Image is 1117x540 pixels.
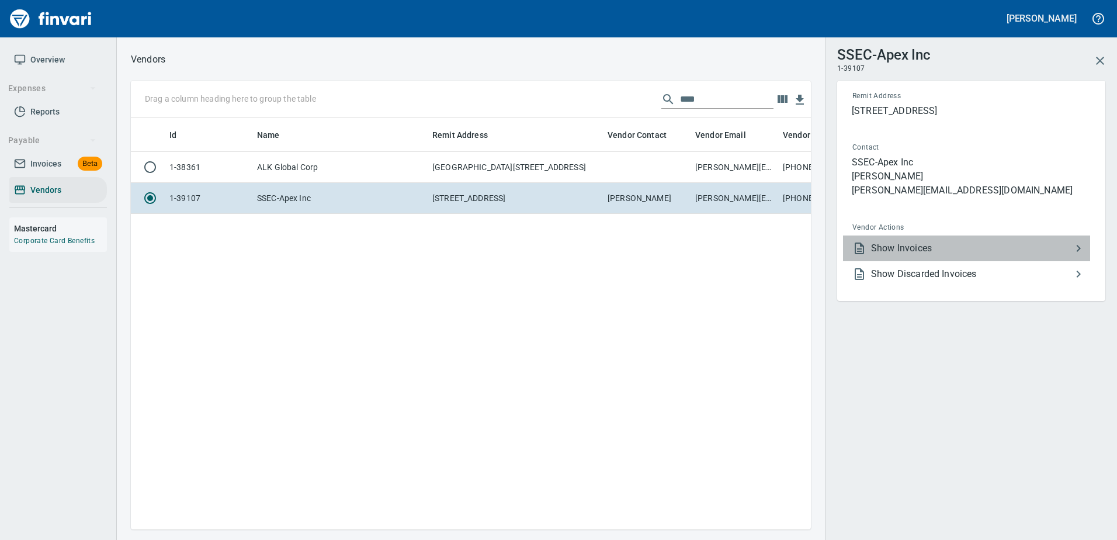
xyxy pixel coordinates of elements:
td: [STREET_ADDRESS] [428,183,603,214]
span: Show Invoices [871,241,1071,255]
td: [PERSON_NAME][EMAIL_ADDRESS][DOMAIN_NAME] [691,183,778,214]
td: [PHONE_NUMBER] [778,152,866,183]
span: Vendor Actions [852,222,996,234]
span: Vendor Phone [783,128,837,142]
span: Vendors [30,183,61,198]
span: Id [169,128,176,142]
td: [GEOGRAPHIC_DATA][STREET_ADDRESS] [428,152,603,183]
span: Vendor Email [695,128,746,142]
button: Payable [4,130,101,151]
nav: breadcrumb [131,53,165,67]
td: 1-39107 [165,183,252,214]
span: Id [169,128,192,142]
img: Finvari [7,5,95,33]
span: Name [257,128,280,142]
p: Vendors [131,53,165,67]
span: Overview [30,53,65,67]
p: Drag a column heading here to group the table [145,93,316,105]
p: SSEC-Apex Inc [852,155,1090,169]
span: Reports [30,105,60,119]
a: InvoicesBeta [9,151,107,177]
span: Invoices [30,157,61,171]
a: Corporate Card Benefits [14,237,95,245]
span: Name [257,128,295,142]
button: Choose columns to display [773,91,791,108]
td: [PERSON_NAME] [603,183,691,214]
a: Reports [9,99,107,125]
button: Close Vendor [1086,47,1114,75]
span: Show Discarded Invoices [871,267,1071,281]
span: Remit Address [432,128,503,142]
p: [PERSON_NAME] [852,169,1090,184]
span: Contact [852,142,983,154]
td: [PHONE_NUMBER] [778,183,866,214]
td: 1-38361 [165,152,252,183]
h3: SSEC-Apex Inc [837,44,931,63]
span: Remit Address [432,128,488,142]
span: 1-39107 [837,63,865,75]
button: Expenses [4,78,101,99]
span: Remit Address [852,91,994,102]
h5: [PERSON_NAME] [1007,12,1077,25]
td: SSEC-Apex Inc [252,183,428,214]
span: Expenses [8,81,96,96]
span: Payable [8,133,96,148]
h6: Mastercard [14,222,107,235]
p: [STREET_ADDRESS] [852,104,1090,118]
span: Beta [78,157,102,171]
td: ALK Global Corp [252,152,428,183]
td: [PERSON_NAME][EMAIL_ADDRESS][DOMAIN_NAME] [691,152,778,183]
button: Download Table [791,91,809,109]
p: [PERSON_NAME][EMAIL_ADDRESS][DOMAIN_NAME] [852,184,1090,198]
a: Vendors [9,177,107,203]
span: Vendor Contact [608,128,667,142]
span: Vendor Contact [608,128,682,142]
button: [PERSON_NAME] [1004,9,1080,27]
span: Vendor Phone [783,128,852,142]
span: Vendor Email [695,128,761,142]
a: Overview [9,47,107,73]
